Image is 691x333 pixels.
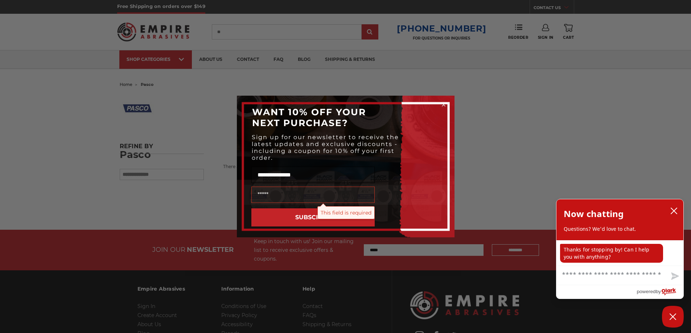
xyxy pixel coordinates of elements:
span: Sign up for our newsletter to receive the latest updates and exclusive discounts - including a co... [252,134,399,161]
button: Send message [665,268,683,285]
h2: Now chatting [564,207,624,221]
span: WANT 10% OFF YOUR NEXT PURCHASE? [252,107,366,128]
button: SUBSCRIBE [251,208,375,226]
button: Close dialog [440,101,447,108]
span: by [656,287,661,296]
button: Close Chatbox [662,306,684,328]
p: Questions? We'd love to chat. [564,225,676,233]
p: Thanks for stopping by! Can I help you with anything? [560,244,663,263]
a: Powered by Olark [637,285,683,299]
span: powered [637,287,655,296]
div: olark chatbox [556,199,684,299]
button: close chatbox [668,205,680,216]
input: Email [251,187,375,203]
div: chat [556,240,683,266]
